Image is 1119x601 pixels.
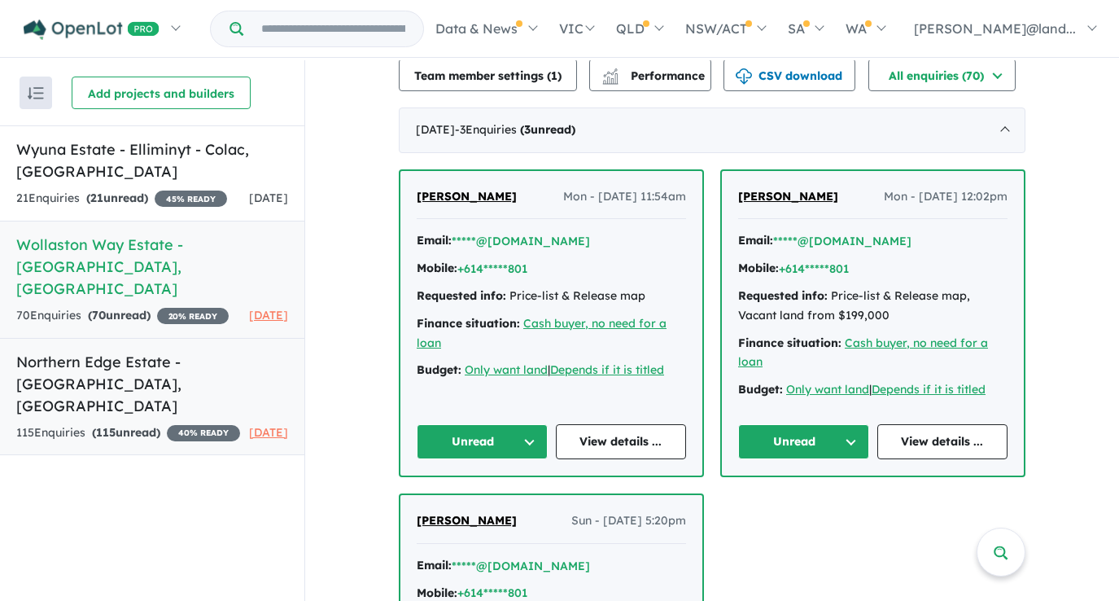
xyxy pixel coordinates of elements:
span: Mon - [DATE] 12:02pm [884,187,1008,207]
strong: Finance situation: [417,316,520,331]
strong: Requested info: [417,288,506,303]
span: [DATE] [249,308,288,322]
button: Unread [417,424,548,459]
div: Price-list & Release map [417,287,686,306]
div: 70 Enquir ies [16,306,229,326]
span: [DATE] [249,191,288,205]
span: Performance [605,68,705,83]
a: View details ... [556,424,687,459]
button: Unread [738,424,869,459]
button: Add projects and builders [72,77,251,109]
strong: Requested info: [738,288,828,303]
div: [DATE] [399,107,1025,153]
span: 1 [551,68,557,83]
div: 115 Enquir ies [16,423,240,443]
a: Cash buyer, no need for a loan [417,316,667,350]
a: [PERSON_NAME] [417,511,517,531]
span: Sun - [DATE] 5:20pm [571,511,686,531]
h5: Wyuna Estate - Elliminyt - Colac , [GEOGRAPHIC_DATA] [16,138,288,182]
div: | [738,380,1008,400]
a: Depends if it is titled [550,362,664,377]
img: sort.svg [28,87,44,99]
span: [PERSON_NAME]@land... [914,20,1076,37]
a: [PERSON_NAME] [738,187,838,207]
a: [PERSON_NAME] [417,187,517,207]
span: [PERSON_NAME] [738,189,838,204]
strong: Budget: [738,382,783,397]
a: Only want land [786,382,869,397]
span: 45 % READY [155,191,227,207]
div: 21 Enquir ies [16,189,227,208]
span: 115 [96,425,116,440]
a: Cash buyer, no need for a loan [738,336,988,370]
span: [PERSON_NAME] [417,513,517,528]
strong: Budget: [417,362,461,377]
a: Depends if it is titled [872,382,986,397]
strong: Mobile: [738,261,779,275]
img: Openlot PRO Logo White [24,20,160,40]
span: [DATE] [249,425,288,440]
span: 40 % READY [167,425,240,441]
strong: ( unread) [520,122,575,137]
strong: Mobile: [417,261,457,275]
button: CSV download [723,59,855,91]
span: 3 [524,122,531,137]
strong: ( unread) [92,425,160,440]
span: - 3 Enquir ies [455,122,575,137]
span: 70 [92,308,106,322]
img: download icon [736,68,752,85]
h5: Northern Edge Estate - [GEOGRAPHIC_DATA] , [GEOGRAPHIC_DATA] [16,351,288,417]
div: | [417,361,686,380]
div: Price-list & Release map, Vacant land from $199,000 [738,287,1008,326]
strong: Email: [417,558,452,572]
strong: ( unread) [88,308,151,322]
strong: Email: [738,233,773,248]
strong: Email: [417,233,452,248]
button: Performance [589,59,711,91]
button: All enquiries (70) [868,59,1016,91]
img: bar-chart.svg [602,73,619,84]
strong: ( unread) [86,191,148,205]
a: View details ... [877,424,1008,459]
span: 21 [90,191,103,205]
a: Only want land [465,362,548,377]
strong: Finance situation: [738,336,841,350]
input: Try estate name, suburb, builder or developer [247,11,420,46]
span: Mon - [DATE] 11:54am [563,187,686,207]
button: Team member settings (1) [399,59,577,91]
strong: Mobile: [417,586,457,600]
span: [PERSON_NAME] [417,189,517,204]
h5: Wollaston Way Estate - [GEOGRAPHIC_DATA] , [GEOGRAPHIC_DATA] [16,234,288,300]
span: 20 % READY [157,308,229,324]
img: line-chart.svg [603,68,618,77]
